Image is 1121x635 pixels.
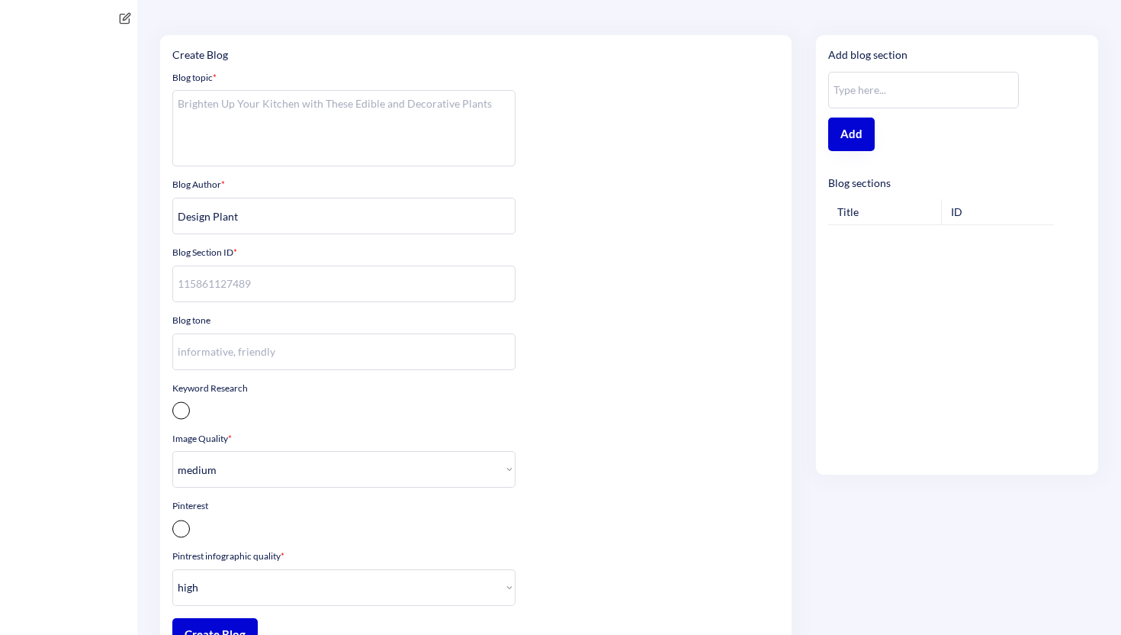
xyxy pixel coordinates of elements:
[172,500,208,513] div: Pinterest
[828,176,891,191] div: Blog sections
[172,47,228,63] div: Create Blog
[837,205,859,220] div: Title
[172,433,232,446] div: Image Quality
[172,550,284,563] div: Pintrest infographic quality
[172,314,210,327] div: Blog tone
[951,205,962,220] div: ID
[828,118,875,151] button: Add
[172,334,516,370] input: informative, friendly
[172,179,225,192] div: Blog Author
[172,72,217,85] div: Blog topic
[172,198,516,234] input: Ar'Sheill Monsanto
[828,47,907,63] div: Add blog section
[828,72,1019,108] input: Type here...
[172,247,237,259] div: Blog Section ID
[172,266,516,302] input: 115861127489
[172,382,248,395] div: Keyword Research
